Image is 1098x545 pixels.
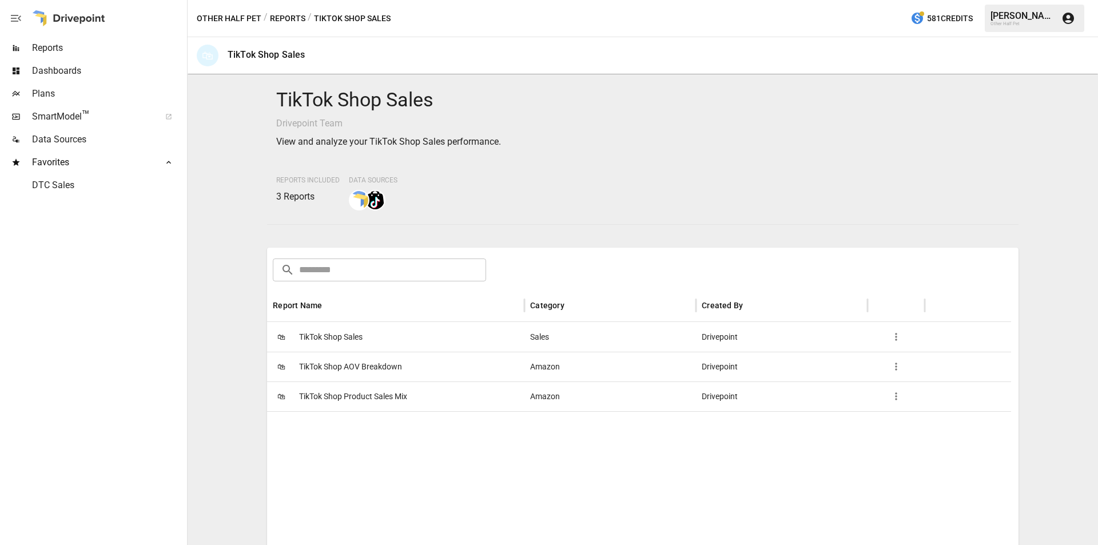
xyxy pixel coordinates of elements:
[308,11,312,26] div: /
[273,358,290,375] span: 🛍
[530,301,564,310] div: Category
[906,8,977,29] button: 581Credits
[299,323,363,352] span: TikTok Shop Sales
[273,388,290,405] span: 🛍
[696,322,868,352] div: Drivepoint
[366,191,384,209] img: tiktok
[566,297,582,313] button: Sort
[299,382,407,411] span: TikTok Shop Product Sales Mix
[927,11,973,26] span: 581 Credits
[524,381,696,411] div: Amazon
[696,381,868,411] div: Drivepoint
[264,11,268,26] div: /
[696,352,868,381] div: Drivepoint
[32,178,185,192] span: DTC Sales
[273,301,322,310] div: Report Name
[32,156,153,169] span: Favorites
[270,11,305,26] button: Reports
[990,10,1055,21] div: [PERSON_NAME]
[276,176,340,184] span: Reports Included
[273,328,290,345] span: 🛍
[32,87,185,101] span: Plans
[990,21,1055,26] div: Other Half Pet
[350,191,368,209] img: smart model
[32,110,153,124] span: SmartModel
[299,352,402,381] span: TikTok Shop AOV Breakdown
[197,11,261,26] button: Other Half Pet
[323,297,339,313] button: Sort
[524,352,696,381] div: Amazon
[32,41,185,55] span: Reports
[744,297,760,313] button: Sort
[197,45,218,66] div: 🛍
[276,117,1009,130] p: Drivepoint Team
[276,190,340,204] p: 3 Reports
[349,176,397,184] span: Data Sources
[524,322,696,352] div: Sales
[702,301,743,310] div: Created By
[32,64,185,78] span: Dashboards
[276,88,1009,112] h4: TikTok Shop Sales
[82,108,90,122] span: ™
[276,135,1009,149] p: View and analyze your TikTok Shop Sales performance.
[32,133,185,146] span: Data Sources
[228,49,305,60] div: TikTok Shop Sales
